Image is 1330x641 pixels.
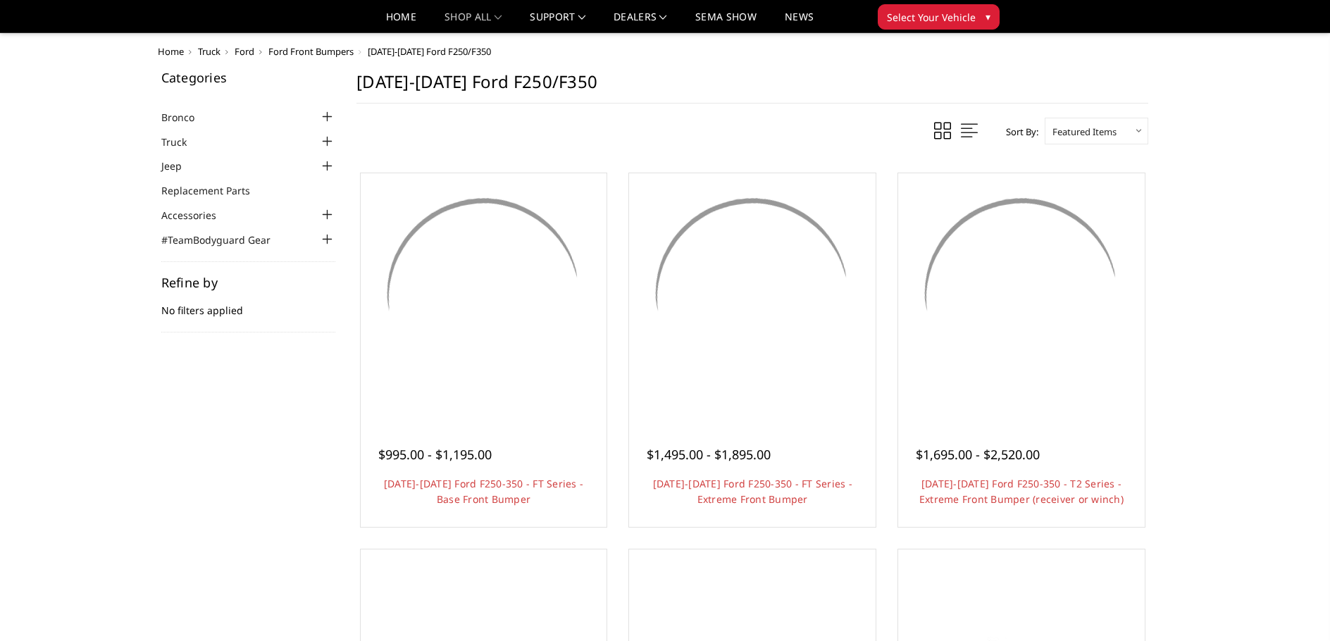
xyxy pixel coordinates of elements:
[378,446,492,463] span: $995.00 - $1,195.00
[695,12,757,32] a: SEMA Show
[364,177,604,416] img: 2023-2025 Ford F250-350 - FT Series - Base Front Bumper
[356,71,1148,104] h1: [DATE]-[DATE] Ford F250/F350
[235,45,254,58] a: Ford
[919,477,1124,506] a: [DATE]-[DATE] Ford F250-350 - T2 Series - Extreme Front Bumper (receiver or winch)
[161,208,234,223] a: Accessories
[161,110,212,125] a: Bronco
[161,71,336,84] h5: Categories
[198,45,220,58] a: Truck
[386,12,416,32] a: Home
[161,232,288,247] a: #TeamBodyguard Gear
[161,158,199,173] a: Jeep
[902,177,1141,416] a: 2023-2026 Ford F250-350 - T2 Series - Extreme Front Bumper (receiver or winch) 2023-2026 Ford F25...
[530,12,585,32] a: Support
[614,12,667,32] a: Dealers
[445,12,502,32] a: shop all
[986,9,990,24] span: ▾
[161,183,268,198] a: Replacement Parts
[161,135,204,149] a: Truck
[878,4,1000,30] button: Select Your Vehicle
[268,45,354,58] a: Ford Front Bumpers
[161,276,336,289] h5: Refine by
[384,477,583,506] a: [DATE]-[DATE] Ford F250-350 - FT Series - Base Front Bumper
[368,45,491,58] span: [DATE]-[DATE] Ford F250/F350
[998,121,1038,142] label: Sort By:
[887,10,976,25] span: Select Your Vehicle
[633,177,872,416] a: 2023-2026 Ford F250-350 - FT Series - Extreme Front Bumper 2023-2026 Ford F250-350 - FT Series - ...
[647,446,771,463] span: $1,495.00 - $1,895.00
[161,276,336,332] div: No filters applied
[785,12,814,32] a: News
[158,45,184,58] a: Home
[916,446,1040,463] span: $1,695.00 - $2,520.00
[653,477,852,506] a: [DATE]-[DATE] Ford F250-350 - FT Series - Extreme Front Bumper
